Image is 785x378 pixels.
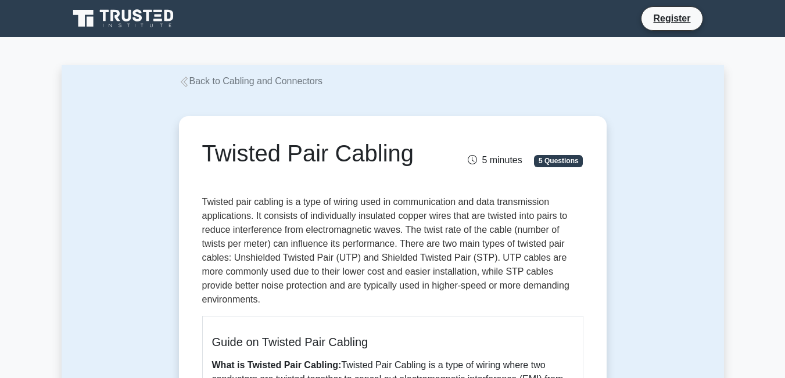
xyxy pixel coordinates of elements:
[202,139,451,167] h1: Twisted Pair Cabling
[468,155,522,165] span: 5 minutes
[534,155,583,167] span: 5 Questions
[212,335,573,349] h5: Guide on Twisted Pair Cabling
[646,11,697,26] a: Register
[179,76,322,86] a: Back to Cabling and Connectors
[202,195,583,307] p: Twisted pair cabling is a type of wiring used in communication and data transmission applications...
[212,360,342,370] b: What is Twisted Pair Cabling:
